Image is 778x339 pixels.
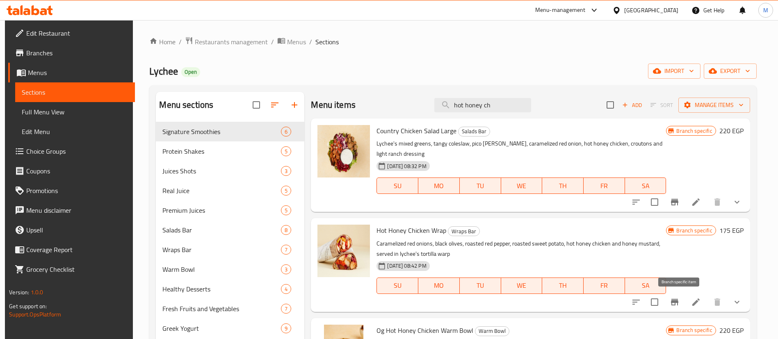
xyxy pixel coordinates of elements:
[535,5,586,15] div: Menu-management
[376,324,473,337] span: Og Hot Honey Chicken Warm Bowl
[195,37,268,47] span: Restaurants management
[691,197,701,207] a: Edit menu item
[626,192,646,212] button: sort-choices
[281,186,291,196] div: items
[156,279,304,299] div: Healthy Desserts4
[665,292,684,312] button: Branch-specific-item
[281,166,291,176] div: items
[162,205,281,215] span: Premium Juices
[542,278,584,294] button: TH
[584,177,625,194] button: FR
[281,225,291,235] div: items
[707,192,727,212] button: delete
[763,6,768,15] span: M
[248,96,265,114] span: Select all sections
[673,326,715,334] span: Branch specific
[285,95,304,115] button: Add section
[26,186,128,196] span: Promotions
[156,200,304,220] div: Premium Juices5
[162,127,281,137] span: Signature Smoothies
[281,226,291,234] span: 8
[149,37,176,47] a: Home
[685,100,744,110] span: Manage items
[281,127,291,137] div: items
[162,323,281,333] span: Greek Yogurt
[156,319,304,338] div: Greek Yogurt9
[707,292,727,312] button: delete
[727,192,747,212] button: show more
[179,37,182,47] li: /
[281,205,291,215] div: items
[448,227,479,236] span: Wraps Bar
[181,68,200,75] span: Open
[156,240,304,259] div: Wraps Bar7
[8,240,135,259] a: Coverage Report
[26,264,128,274] span: Grocery Checklist
[710,66,750,76] span: export
[380,180,415,192] span: SU
[265,95,285,115] span: Sort sections
[621,100,643,110] span: Add
[475,326,509,336] span: Warm Bowl
[422,180,456,192] span: MO
[8,141,135,161] a: Choice Groups
[281,325,291,332] span: 9
[277,36,306,47] a: Menus
[460,278,501,294] button: TU
[545,180,580,192] span: TH
[309,37,312,47] li: /
[156,259,304,279] div: Warm Bowl3
[459,127,490,136] span: Salads Bar
[185,36,268,47] a: Restaurants management
[26,166,128,176] span: Coupons
[8,220,135,240] a: Upsell
[156,220,304,240] div: Salads Bar8
[281,264,291,274] div: items
[281,246,291,254] span: 7
[376,224,446,237] span: Hot Honey Chicken Wrap
[156,161,304,181] div: Juices Shots3
[26,205,128,215] span: Menu disclaimer
[156,141,304,161] div: Protein Shakes5
[8,200,135,220] a: Menu disclaimer
[281,146,291,156] div: items
[8,161,135,181] a: Coupons
[625,278,666,294] button: SA
[648,64,700,79] button: import
[281,285,291,293] span: 4
[315,37,339,47] span: Sections
[545,280,580,291] span: TH
[9,287,29,298] span: Version:
[422,280,456,291] span: MO
[162,284,281,294] span: Healthy Desserts
[384,162,429,170] span: [DATE] 08:32 PM
[376,125,456,137] span: Country Chicken Salad Large
[665,192,684,212] button: Branch-specific-item
[26,28,128,38] span: Edit Restaurant
[281,207,291,214] span: 5
[8,259,135,279] a: Grocery Checklist
[8,181,135,200] a: Promotions
[311,99,356,111] h2: Menu items
[281,284,291,294] div: items
[8,63,135,82] a: Menus
[673,127,715,135] span: Branch specific
[15,122,135,141] a: Edit Menu
[458,127,490,137] div: Salads Bar
[281,305,291,313] span: 7
[732,197,742,207] svg: Show Choices
[162,304,281,314] div: Fresh Fruits and Vegetables
[156,122,304,141] div: Signature Smoothies6
[162,225,281,235] span: Salads Bar
[31,287,43,298] span: 1.0.0
[448,226,480,236] div: Wraps Bar
[691,297,701,307] a: Edit menu item
[626,292,646,312] button: sort-choices
[704,64,757,79] button: export
[376,139,666,159] p: Lychee's mixed greens, tangy coleslaw, pico [PERSON_NAME], caramelized red onion, hot honey chick...
[156,181,304,200] div: Real Juice5
[22,87,128,97] span: Sections
[162,264,281,274] span: Warm Bowl
[156,299,304,319] div: Fresh Fruits and Vegetables7
[26,225,128,235] span: Upsell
